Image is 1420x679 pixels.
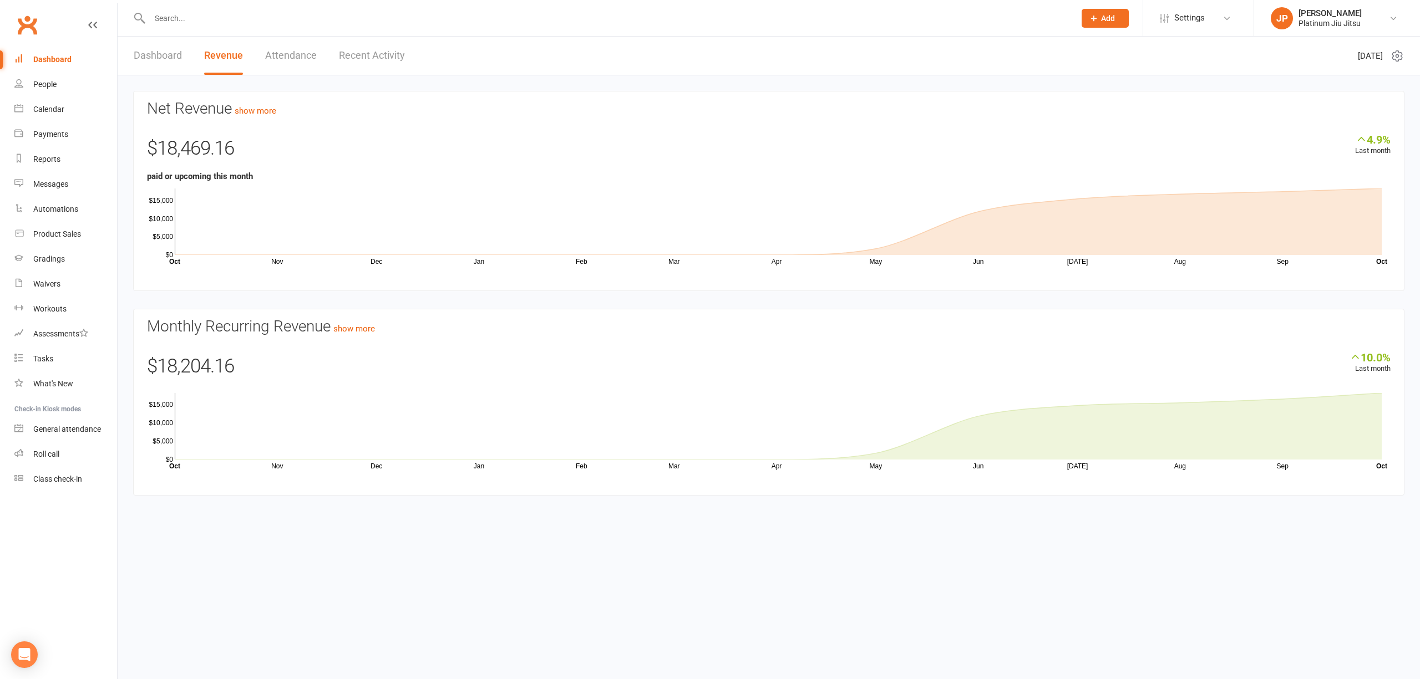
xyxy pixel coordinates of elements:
a: Automations [14,197,117,222]
button: Add [1082,9,1129,28]
a: Dashboard [134,37,182,75]
div: General attendance [33,425,101,433]
a: Workouts [14,297,117,321]
a: Attendance [265,37,317,75]
div: 10.0% [1350,351,1391,363]
div: $18,469.16 [147,133,1391,170]
div: Waivers [33,279,60,288]
div: [PERSON_NAME] [1299,8,1362,18]
div: Reports [33,155,60,164]
div: Platinum Jiu Jitsu [1299,18,1362,28]
a: Product Sales [14,222,117,247]
strong: paid or upcoming this month [147,171,253,181]
div: Last month [1350,351,1391,375]
a: Clubworx [13,11,41,39]
a: Reports [14,147,117,172]
div: Workouts [33,304,67,313]
a: What's New [14,371,117,396]
a: Dashboard [14,47,117,72]
div: Messages [33,180,68,188]
div: Class check-in [33,474,82,483]
div: Open Intercom Messenger [11,641,38,668]
a: General attendance kiosk mode [14,417,117,442]
div: Assessments [33,329,88,338]
span: Settings [1174,6,1205,30]
div: 4.9% [1355,133,1391,145]
div: Gradings [33,254,65,263]
div: Tasks [33,354,53,363]
div: JP [1271,7,1293,29]
div: Payments [33,130,68,139]
div: $18,204.16 [147,351,1391,387]
a: Payments [14,122,117,147]
div: Dashboard [33,55,72,64]
a: Recent Activity [339,37,405,75]
a: Roll call [14,442,117,467]
div: Product Sales [33,229,81,238]
a: Messages [14,172,117,197]
div: Automations [33,205,78,213]
div: Calendar [33,105,64,114]
div: People [33,80,57,89]
a: show more [235,106,276,116]
a: Assessments [14,321,117,346]
h3: Monthly Recurring Revenue [147,318,1391,335]
a: Gradings [14,247,117,272]
a: Class kiosk mode [14,467,117,492]
a: Calendar [14,97,117,122]
a: Tasks [14,346,117,371]
a: People [14,72,117,97]
div: What's New [33,379,73,388]
a: Waivers [14,272,117,297]
span: Add [1101,14,1115,23]
h3: Net Revenue [147,100,1391,118]
div: Roll call [33,450,59,458]
a: show more [333,324,375,334]
input: Search... [146,11,1067,26]
span: [DATE] [1358,49,1383,63]
div: Last month [1355,133,1391,157]
a: Revenue [204,37,243,75]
